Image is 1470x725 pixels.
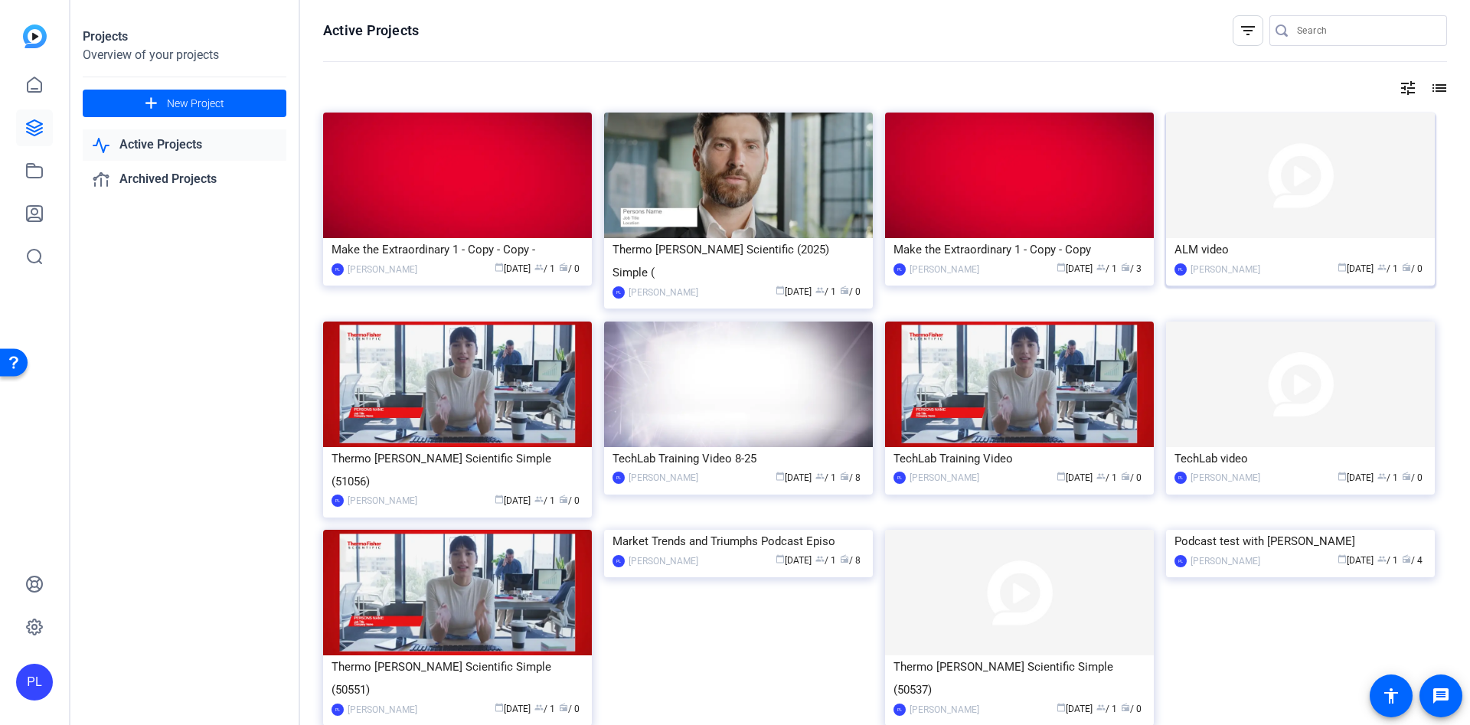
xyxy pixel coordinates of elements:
span: [DATE] [1057,263,1093,274]
div: PL [893,704,906,716]
div: PL [1174,472,1187,484]
span: / 8 [840,555,861,566]
div: PL [893,472,906,484]
span: [DATE] [495,263,531,274]
span: / 8 [840,472,861,483]
span: calendar_today [776,286,785,295]
span: calendar_today [1338,263,1347,272]
div: Projects [83,28,286,46]
a: Archived Projects [83,164,286,195]
span: [DATE] [1338,472,1374,483]
div: [PERSON_NAME] [910,262,979,277]
div: Thermo [PERSON_NAME] Scientific (2025) Simple ( [612,238,864,284]
div: [PERSON_NAME] [629,470,698,485]
span: calendar_today [1057,703,1066,712]
span: calendar_today [1338,472,1347,481]
span: calendar_today [495,495,504,504]
span: / 3 [1121,263,1142,274]
span: [DATE] [495,495,531,506]
span: calendar_today [1338,554,1347,563]
div: [PERSON_NAME] [1191,470,1260,485]
span: [DATE] [776,286,812,297]
div: PL [1174,263,1187,276]
div: PL [612,286,625,299]
span: radio [559,263,568,272]
span: / 1 [1377,263,1398,274]
span: group [1377,472,1387,481]
span: radio [840,472,849,481]
div: TechLab video [1174,447,1426,470]
span: / 1 [1096,263,1117,274]
mat-icon: tune [1399,79,1417,97]
div: ALM video [1174,238,1426,261]
div: PL [893,263,906,276]
div: Thermo [PERSON_NAME] Scientific Simple (50537) [893,655,1145,701]
span: group [1377,554,1387,563]
span: / 0 [1402,263,1423,274]
mat-icon: add [142,94,161,113]
span: group [1096,472,1106,481]
span: group [815,472,825,481]
span: radio [559,495,568,504]
span: / 0 [1402,472,1423,483]
div: [PERSON_NAME] [348,493,417,508]
span: group [1096,263,1106,272]
span: radio [1121,703,1130,712]
span: calendar_today [495,703,504,712]
span: calendar_today [495,263,504,272]
div: TechLab Training Video 8-25 [612,447,864,470]
span: / 1 [1096,472,1117,483]
div: PL [332,263,344,276]
span: / 4 [1402,555,1423,566]
span: / 1 [1377,472,1398,483]
span: radio [1121,472,1130,481]
div: [PERSON_NAME] [348,262,417,277]
div: Overview of your projects [83,46,286,64]
div: Market Trends and Triumphs Podcast Episo [612,530,864,553]
span: [DATE] [776,555,812,566]
span: calendar_today [776,472,785,481]
span: radio [1121,263,1130,272]
span: [DATE] [776,472,812,483]
span: group [534,263,544,272]
div: PL [612,555,625,567]
div: PL [1174,555,1187,567]
span: / 0 [1121,472,1142,483]
div: [PERSON_NAME] [910,470,979,485]
span: / 1 [1377,555,1398,566]
button: New Project [83,90,286,117]
span: New Project [167,96,224,112]
span: [DATE] [495,704,531,714]
span: group [534,495,544,504]
div: Podcast test with [PERSON_NAME] [1174,530,1426,553]
div: [PERSON_NAME] [629,554,698,569]
mat-icon: list [1429,79,1447,97]
span: / 0 [559,495,580,506]
span: calendar_today [776,554,785,563]
div: Make the Extraordinary 1 - Copy - Copy [893,238,1145,261]
div: [PERSON_NAME] [348,702,417,717]
span: [DATE] [1057,704,1093,714]
span: radio [559,703,568,712]
mat-icon: accessibility [1382,687,1400,705]
span: / 1 [815,286,836,297]
span: radio [1402,554,1411,563]
div: TechLab Training Video [893,447,1145,470]
span: radio [1402,263,1411,272]
span: [DATE] [1338,555,1374,566]
span: [DATE] [1057,472,1093,483]
span: radio [840,554,849,563]
span: / 1 [534,263,555,274]
span: group [534,703,544,712]
span: radio [1402,472,1411,481]
span: calendar_today [1057,472,1066,481]
span: group [815,286,825,295]
div: [PERSON_NAME] [629,285,698,300]
span: / 0 [1121,704,1142,714]
span: radio [840,286,849,295]
span: / 1 [815,555,836,566]
span: / 1 [534,704,555,714]
div: PL [16,664,53,701]
span: group [1096,703,1106,712]
div: [PERSON_NAME] [1191,262,1260,277]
